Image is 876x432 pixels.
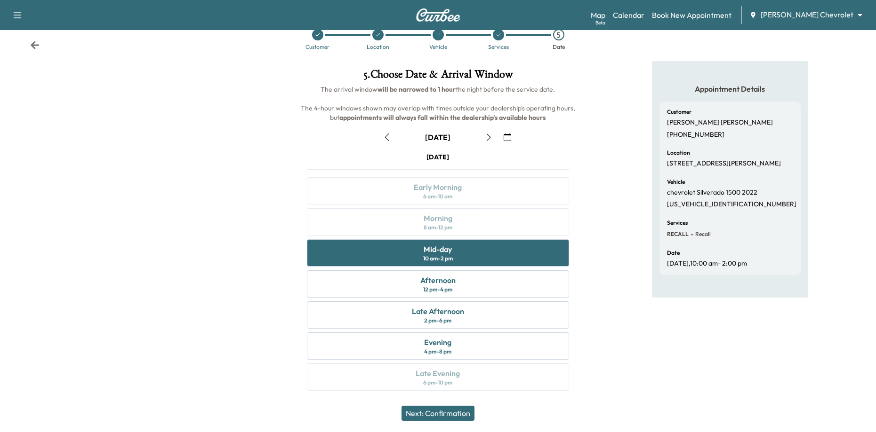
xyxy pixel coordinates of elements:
h6: Vehicle [667,179,685,185]
h5: Appointment Details [659,84,801,94]
div: Beta [595,19,605,26]
h6: Location [667,150,690,156]
span: [PERSON_NAME] Chevrolet [761,9,853,20]
div: 4 pm - 8 pm [424,348,451,355]
div: 5 [553,29,564,40]
div: Vehicle [429,44,447,50]
p: [DATE] , 10:00 am - 2:00 pm [667,259,747,268]
img: Curbee Logo [416,8,461,22]
div: Evening [424,337,451,348]
p: chevrolet Silverado 1500 2022 [667,189,757,197]
div: Services [488,44,509,50]
span: Recall [693,230,711,238]
div: Customer [305,44,330,50]
h1: 5 . Choose Date & Arrival Window [299,69,576,85]
div: 12 pm - 4 pm [423,286,452,293]
p: [PHONE_NUMBER] [667,131,724,139]
div: 10 am - 2 pm [423,255,453,262]
div: Date [553,44,565,50]
div: [DATE] [425,132,450,142]
div: Mid-day [424,243,452,255]
a: Book New Appointment [652,9,731,21]
p: [PERSON_NAME] [PERSON_NAME] [667,118,773,127]
h6: Date [667,250,680,256]
h6: Services [667,220,688,226]
p: [STREET_ADDRESS][PERSON_NAME] [667,159,781,168]
button: Next: Confirmation [402,406,474,421]
b: appointments will always fall within the dealership's available hours [339,113,546,122]
div: [DATE] [426,152,449,162]
a: MapBeta [591,9,605,21]
span: - [689,229,693,239]
div: Late Afternoon [412,306,464,317]
div: Location [367,44,389,50]
span: RECALL [667,230,689,238]
h6: Customer [667,109,691,115]
b: will be narrowed to 1 hour [378,85,456,94]
div: Back [30,40,40,50]
div: Afternoon [420,275,456,286]
span: The arrival window the night before the service date. The 4-hour windows shown may overlap with t... [301,85,577,122]
a: Calendar [613,9,644,21]
p: [US_VEHICLE_IDENTIFICATION_NUMBER] [667,200,796,209]
div: 2 pm - 6 pm [424,317,451,324]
